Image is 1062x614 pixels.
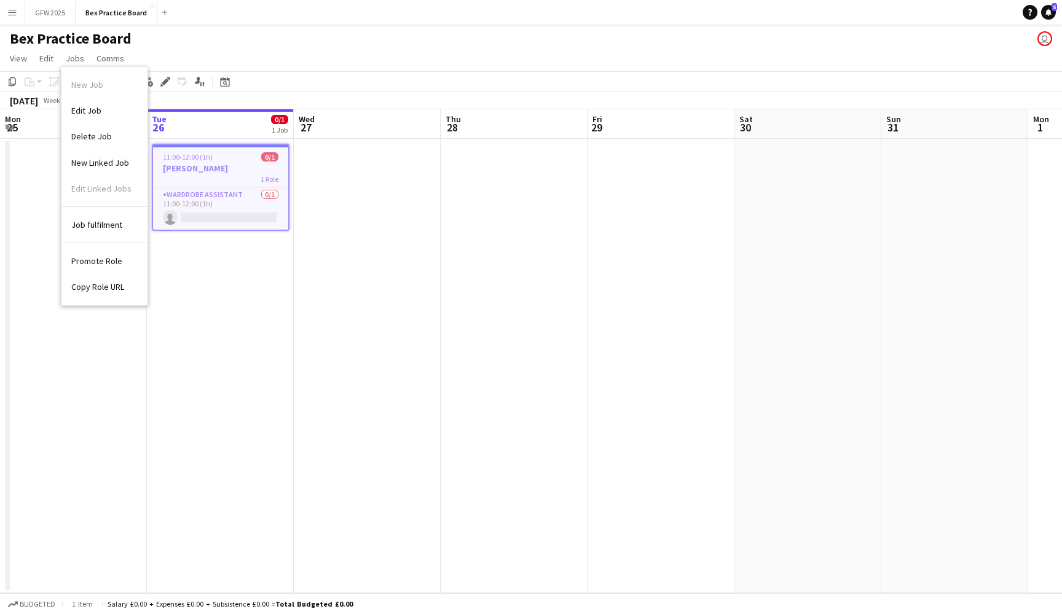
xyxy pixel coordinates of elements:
span: Mon [1033,114,1049,125]
span: 11:00-12:00 (1h) [163,152,213,161]
app-job-card: 11:00-12:00 (1h)0/1[PERSON_NAME]1 RoleWardrobe Assistant0/111:00-12:00 (1h) [152,144,289,231]
span: 0/1 [271,115,288,124]
a: Promote Role [61,248,147,274]
span: Thu [446,114,461,125]
span: 1 item [68,599,97,608]
a: Delete Job [61,123,147,149]
span: 1 Role [261,174,278,184]
app-user-avatar: Mike Bolton [1037,31,1052,46]
button: Budgeted [6,597,57,611]
span: 31 [884,120,901,134]
h3: [PERSON_NAME] [153,163,288,174]
span: 30 [737,120,753,134]
span: 29 [591,120,602,134]
div: [DATE] [10,95,38,107]
span: Mon [5,114,21,125]
span: Jobs [66,53,84,64]
span: Sun [886,114,901,125]
a: Edit [34,50,58,66]
button: GFW 2025 [25,1,76,25]
a: New Linked Job [61,150,147,176]
h1: Bex Practice Board [10,29,132,48]
span: 27 [297,120,315,134]
span: Comms [96,53,124,64]
div: 1 Job [272,125,288,134]
span: Sat [739,114,753,125]
span: Tue [152,114,167,125]
span: Delete Job [71,131,112,142]
a: View [5,50,32,66]
a: Jobs [61,50,89,66]
span: New Linked Job [71,157,129,168]
span: Copy Role URL [71,281,124,292]
span: Promote Role [71,255,122,266]
a: 5 [1041,5,1056,20]
span: Edit [39,53,53,64]
a: Job fulfilment [61,212,147,238]
span: Wed [299,114,315,125]
div: Salary £0.00 + Expenses £0.00 + Subsistence £0.00 = [108,599,353,608]
span: Total Budgeted £0.00 [275,599,353,608]
span: View [10,53,27,64]
button: Bex Practice Board [76,1,157,25]
span: 0/1 [261,152,278,161]
span: 5 [1052,3,1057,11]
span: Week 35 [41,96,71,105]
span: Fri [592,114,602,125]
span: 28 [444,120,461,134]
span: 25 [3,120,21,134]
span: Budgeted [20,600,55,608]
a: Copy Role URL [61,274,147,300]
a: Edit Job [61,98,147,123]
span: 26 [150,120,167,134]
a: Comms [92,50,129,66]
span: Edit Job [71,105,101,116]
span: Job fulfilment [71,219,122,230]
app-card-role: Wardrobe Assistant0/111:00-12:00 (1h) [153,188,288,230]
span: 1 [1031,120,1049,134]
